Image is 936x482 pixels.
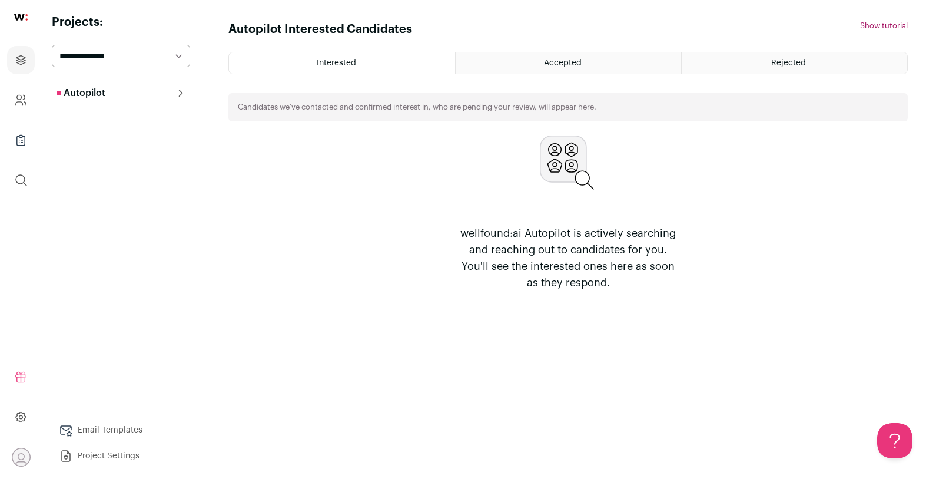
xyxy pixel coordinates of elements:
[7,126,35,154] a: Company Lists
[317,59,356,67] span: Interested
[860,21,908,31] button: Show tutorial
[771,59,806,67] span: Rejected
[52,81,190,105] button: Autopilot
[228,21,412,38] h1: Autopilot Interested Candidates
[682,52,907,74] a: Rejected
[52,418,190,442] a: Email Templates
[52,444,190,468] a: Project Settings
[238,103,596,112] p: Candidates we’ve contacted and confirmed interest in, who are pending your review, will appear here.
[57,86,105,100] p: Autopilot
[14,14,28,21] img: wellfound-shorthand-0d5821cbd27db2630d0214b213865d53afaa358527fdda9d0ea32b1df1b89c2c.svg
[7,86,35,114] a: Company and ATS Settings
[7,46,35,74] a: Projects
[877,423,912,458] iframe: Help Scout Beacon - Open
[12,448,31,467] button: Open dropdown
[455,225,681,291] p: wellfound:ai Autopilot is actively searching and reaching out to candidates for you. You'll see t...
[456,52,681,74] a: Accepted
[52,14,190,31] h2: Projects:
[544,59,582,67] span: Accepted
